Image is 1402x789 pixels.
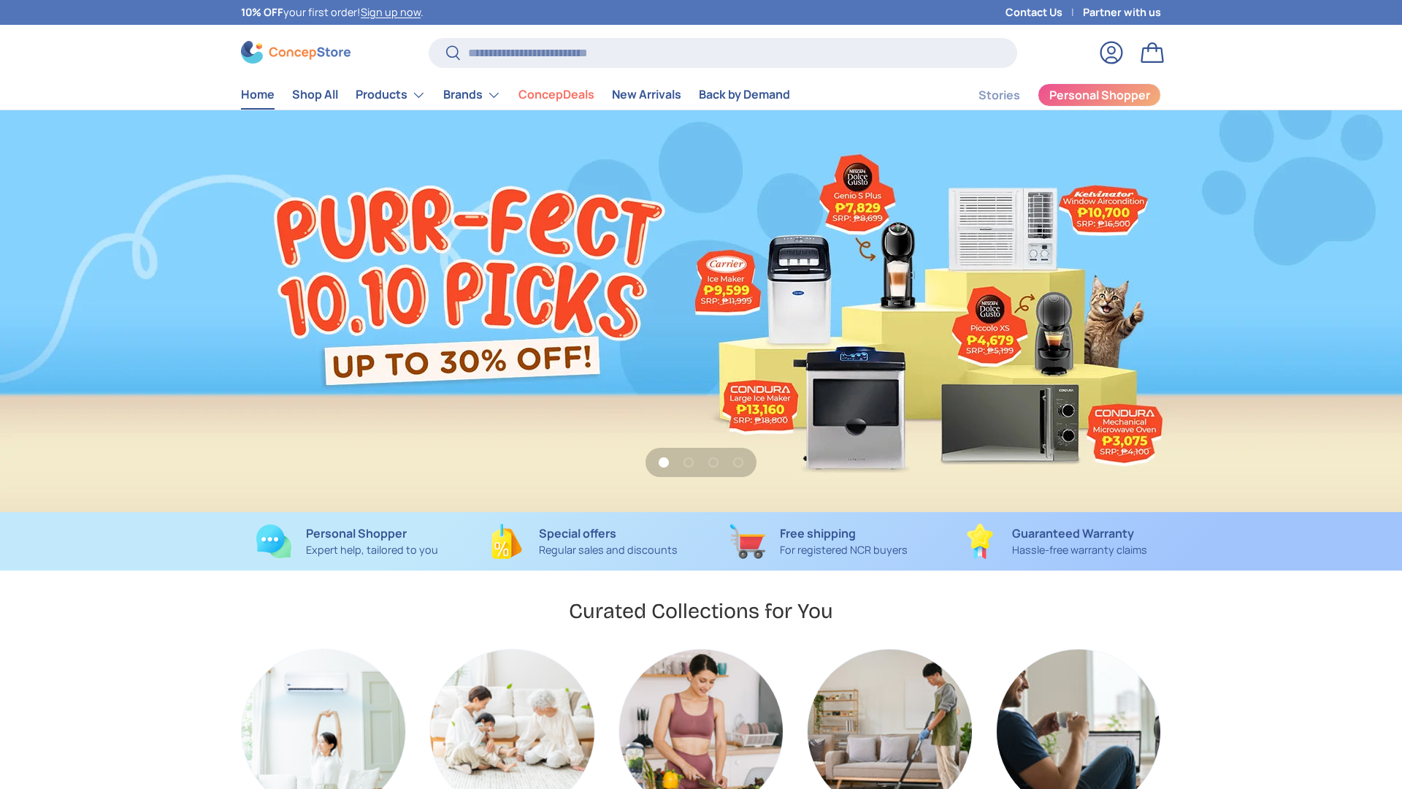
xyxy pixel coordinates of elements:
[780,542,908,558] p: For registered NCR buyers
[241,80,275,109] a: Home
[1012,525,1134,541] strong: Guaranteed Warranty
[306,525,407,541] strong: Personal Shopper
[361,5,421,19] a: Sign up now
[699,80,790,109] a: Back by Demand
[477,524,689,559] a: Special offers Regular sales and discounts
[1049,89,1150,101] span: Personal Shopper
[306,542,438,558] p: Expert help, tailored to you
[978,81,1020,110] a: Stories
[1083,4,1161,20] a: Partner with us
[713,524,925,559] a: Free shipping For registered NCR buyers
[292,80,338,109] a: Shop All
[241,4,424,20] p: your first order! .
[518,80,594,109] a: ConcepDeals
[780,525,856,541] strong: Free shipping
[347,80,434,110] summary: Products
[949,524,1161,559] a: Guaranteed Warranty Hassle-free warranty claims
[539,525,616,541] strong: Special offers
[539,542,678,558] p: Regular sales and discounts
[1038,83,1161,107] a: Personal Shopper
[356,80,426,110] a: Products
[241,5,283,19] strong: 10% OFF
[569,598,833,625] h2: Curated Collections for You
[443,80,501,110] a: Brands
[612,80,681,109] a: New Arrivals
[1005,4,1083,20] a: Contact Us
[943,80,1161,110] nav: Secondary
[434,80,510,110] summary: Brands
[241,41,350,64] img: ConcepStore
[241,524,453,559] a: Personal Shopper Expert help, tailored to you
[1012,542,1147,558] p: Hassle-free warranty claims
[241,80,790,110] nav: Primary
